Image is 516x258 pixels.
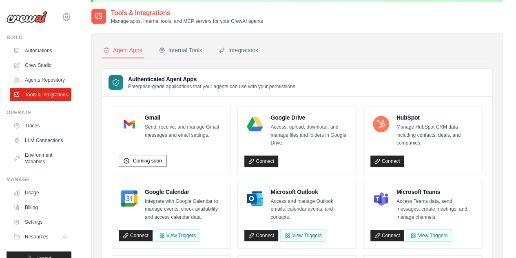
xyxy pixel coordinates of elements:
h4: Microsoft Outlook [270,188,350,196]
div: Build [7,34,71,41]
a: Connect [244,156,278,167]
img: Microsoft Teams Logo [373,190,389,207]
p: Access, upload, download, and manage files and folders in Google Drive. [270,123,350,147]
: View Triggers [406,229,452,242]
a: Connect [370,156,404,167]
img: Logo [7,11,47,23]
button: Integrations [217,43,260,58]
a: Agents Repository [10,73,71,87]
img: HubSpot Logo [373,116,389,132]
p: Access and manage Outlook emails, calendar events, and contacts. [270,198,350,222]
h2: Tools & Integrations [111,8,263,18]
img: Google Drive Logo [247,116,263,132]
a: Connect [370,230,404,241]
h4: Google Drive [270,113,350,122]
a: Crew Studio [10,59,71,72]
h4: HubSpot [396,113,476,122]
p: Integrate with Google Calendar to manage events, check availability, and access calendar data. [145,198,224,222]
p: Manage apps, internal tools, and MCP servers for your CrewAI agents [111,18,263,24]
button: Resources [10,230,71,243]
p: Send, receive, and manage Gmail messages and email settings. [145,123,224,139]
h4: Microsoft Teams [396,188,476,196]
span: Resources [25,234,48,240]
img: Microsoft Outlook Logo [247,190,263,207]
span: Coming soon [133,158,162,164]
div: Operate [7,109,71,116]
p: Access Teams data, send messages, create meetings, and manage channels. [396,198,476,222]
a: Connect [244,230,278,241]
h3: Authenticated Agent Apps [128,75,295,83]
a: Traces [10,119,71,132]
div: Integrations [219,46,258,54]
a: Usage [10,186,71,199]
h4: Gmail [145,113,224,122]
img: Google Calendar Logo [121,190,137,207]
: View Triggers [280,229,326,242]
div: Agent Apps [103,46,142,54]
a: LLM Connections [10,134,71,147]
a: Settings [10,216,71,229]
a: Billing [10,201,71,214]
img: Gmail Logo [121,116,137,132]
a: Tools & Integrations [10,88,71,101]
a: Connect [119,230,153,241]
div: Internal Tools [159,46,202,54]
p: Manage HubSpot CRM data including contacts, deals, and companies. [396,123,476,147]
button: Internal Tools [157,43,204,58]
div: Manage [7,176,71,183]
h4: Google Calendar [145,188,224,196]
p: Enterprise-grade applications that your agents can use with your permissions [128,83,295,90]
button: View Triggers [155,229,200,242]
a: Environment Variables [10,149,71,168]
a: Automations [10,44,71,57]
button: Agent Apps [102,43,144,58]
